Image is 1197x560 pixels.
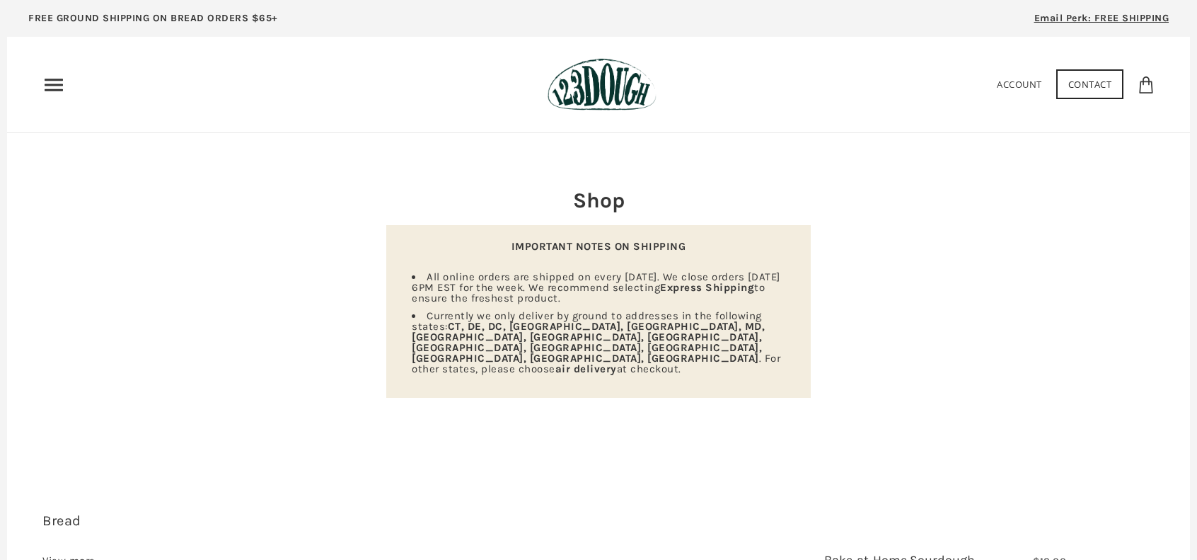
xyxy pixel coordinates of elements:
[412,320,765,365] strong: CT, DE, DC, [GEOGRAPHIC_DATA], [GEOGRAPHIC_DATA], MD, [GEOGRAPHIC_DATA], [GEOGRAPHIC_DATA], [GEOG...
[555,362,617,375] strong: air delivery
[42,511,228,552] h3: 14 items
[42,74,65,96] nav: Primary
[42,513,81,529] a: Bread
[511,240,686,253] strong: IMPORTANT NOTES ON SHIPPING
[28,11,278,26] p: FREE GROUND SHIPPING ON BREAD ORDERS $65+
[548,58,656,111] img: 123Dough Bakery
[7,7,299,37] a: FREE GROUND SHIPPING ON BREAD ORDERS $65+
[412,309,780,375] span: Currently we only deliver by ground to addresses in the following states: . For other states, ple...
[997,78,1042,91] a: Account
[1056,69,1124,99] a: Contact
[386,185,811,215] h2: Shop
[660,281,754,294] strong: Express Shipping
[1013,7,1191,37] a: Email Perk: FREE SHIPPING
[412,270,780,304] span: All online orders are shipped on every [DATE]. We close orders [DATE] 6PM EST for the week. We re...
[1034,12,1169,24] span: Email Perk: FREE SHIPPING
